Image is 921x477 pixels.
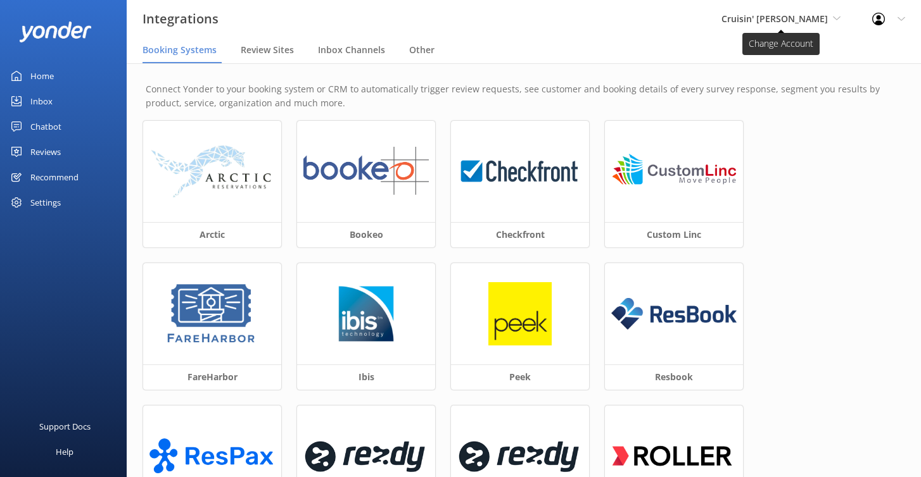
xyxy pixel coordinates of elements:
[605,364,743,390] h3: Resbook
[334,282,398,345] img: 1629776749..png
[143,222,281,247] h3: Arctic
[605,222,743,247] h3: Custom Linc
[143,364,281,390] h3: FareHarbor
[241,44,294,56] span: Review Sites
[30,139,61,164] div: Reviews
[30,114,61,139] div: Chatbot
[56,439,73,464] div: Help
[409,44,435,56] span: Other
[488,282,552,345] img: peek_logo.png
[143,44,217,56] span: Booking Systems
[30,164,79,190] div: Recommend
[149,144,275,199] img: arctic_logo.png
[457,147,583,195] img: 1624323426..png
[721,13,828,25] span: Cruisin' [PERSON_NAME]
[19,22,92,42] img: yonder-white-logo.png
[297,364,435,390] h3: Ibis
[30,190,61,215] div: Settings
[451,222,589,247] h3: Checkfront
[30,63,54,89] div: Home
[39,414,91,439] div: Support Docs
[318,44,385,56] span: Inbox Channels
[143,9,219,29] h3: Integrations
[303,147,429,195] img: 1624324865..png
[297,222,435,247] h3: Bookeo
[611,298,737,330] img: resbook_logo.png
[146,82,902,111] p: Connect Yonder to your booking system or CRM to automatically trigger review requests, see custom...
[30,89,53,114] div: Inbox
[451,364,589,390] h3: Peek
[164,282,260,345] img: 1629843345..png
[611,147,737,195] img: 1624324618..png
